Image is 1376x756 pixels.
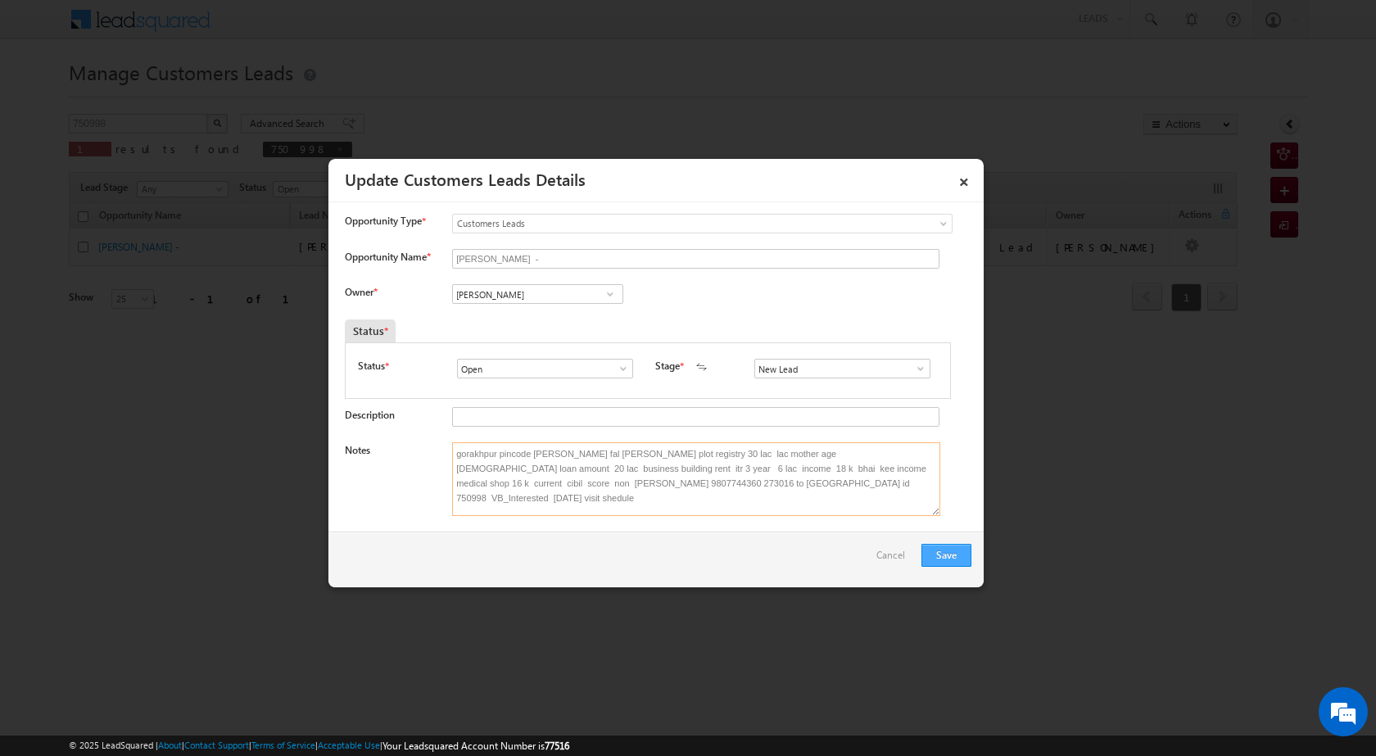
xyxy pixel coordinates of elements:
[85,86,275,107] div: Chat with us now
[345,409,395,421] label: Description
[318,740,380,750] a: Acceptable Use
[600,286,620,302] a: Show All Items
[158,740,182,750] a: About
[184,740,249,750] a: Contact Support
[21,152,299,491] textarea: Type your message and hit 'Enter'
[452,214,953,233] a: Customers Leads
[457,359,633,378] input: Type to Search
[921,544,971,567] button: Save
[28,86,69,107] img: d_60004797649_company_0_60004797649
[452,284,623,304] input: Type to Search
[906,360,926,377] a: Show All Items
[609,360,629,377] a: Show All Items
[269,8,308,48] div: Minimize live chat window
[345,167,586,190] a: Update Customers Leads Details
[358,359,385,373] label: Status
[251,740,315,750] a: Terms of Service
[69,738,569,754] span: © 2025 LeadSquared | | | | |
[950,165,978,193] a: ×
[655,359,680,373] label: Stage
[876,544,913,575] a: Cancel
[545,740,569,752] span: 77516
[345,251,430,263] label: Opportunity Name
[223,505,297,527] em: Start Chat
[754,359,930,378] input: Type to Search
[345,286,377,298] label: Owner
[382,740,569,752] span: Your Leadsquared Account Number is
[345,444,370,456] label: Notes
[345,319,396,342] div: Status
[345,214,422,229] span: Opportunity Type
[453,216,885,231] span: Customers Leads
